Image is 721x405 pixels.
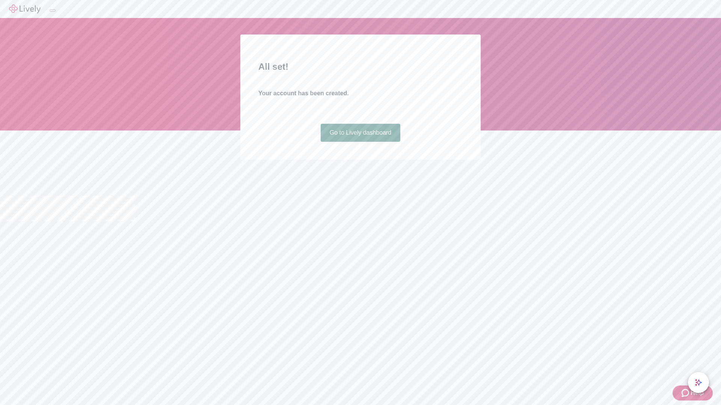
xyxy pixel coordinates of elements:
[688,372,709,393] button: chat
[258,60,463,73] h2: All set!
[673,385,713,400] button: Zendesk support iconHelp
[50,9,56,12] button: Log out
[321,124,401,142] a: Go to Lively dashboard
[691,388,704,397] span: Help
[9,4,41,13] img: Lively
[682,388,691,397] svg: Zendesk support icon
[695,379,702,386] svg: Lively AI Assistant
[258,89,463,98] h4: Your account has been created.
